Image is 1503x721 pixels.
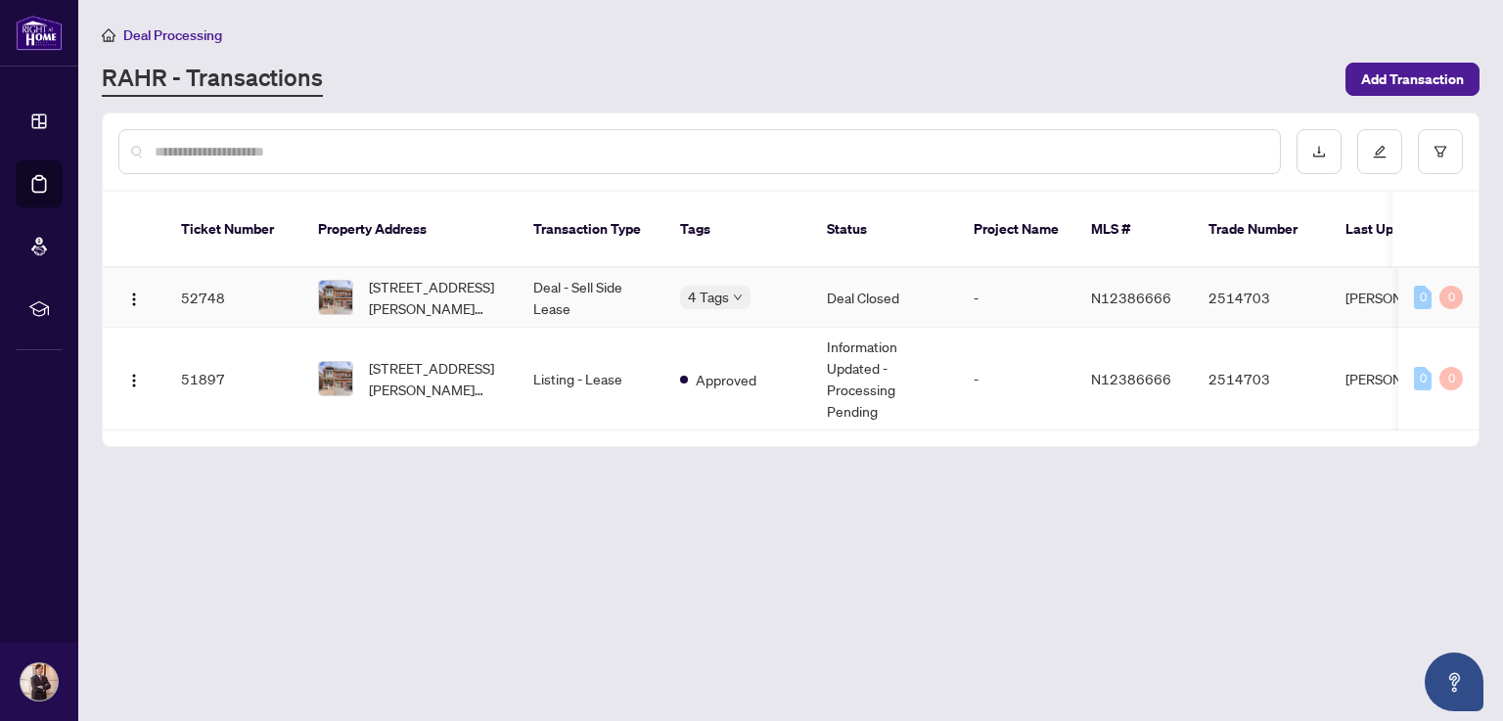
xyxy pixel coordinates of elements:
th: Last Updated By [1330,192,1477,268]
img: logo [16,15,63,51]
th: Trade Number [1193,192,1330,268]
td: 2514703 [1193,268,1330,328]
div: 0 [1439,367,1463,390]
th: Transaction Type [518,192,664,268]
span: Approved [696,369,756,390]
th: Tags [664,192,811,268]
span: 4 Tags [688,286,729,308]
a: RAHR - Transactions [102,62,323,97]
button: download [1297,129,1342,174]
div: 0 [1439,286,1463,309]
span: edit [1373,145,1387,158]
button: Open asap [1425,653,1483,711]
td: Listing - Lease [518,328,664,430]
td: [PERSON_NAME] [1330,328,1477,430]
img: thumbnail-img [319,362,352,395]
button: Logo [118,282,150,313]
span: N12386666 [1091,370,1171,387]
th: Property Address [302,192,518,268]
td: 52748 [165,268,302,328]
span: download [1312,145,1326,158]
th: Project Name [958,192,1075,268]
td: - [958,268,1075,328]
button: edit [1357,129,1402,174]
span: home [102,28,115,42]
img: Logo [126,373,142,388]
button: filter [1418,129,1463,174]
div: 0 [1414,367,1432,390]
td: [PERSON_NAME] [1330,268,1477,328]
div: 0 [1414,286,1432,309]
th: Ticket Number [165,192,302,268]
span: [STREET_ADDRESS][PERSON_NAME][PERSON_NAME] [369,276,502,319]
span: [STREET_ADDRESS][PERSON_NAME][PERSON_NAME] [369,357,502,400]
td: Deal - Sell Side Lease [518,268,664,328]
span: N12386666 [1091,289,1171,306]
button: Logo [118,363,150,394]
td: Information Updated - Processing Pending [811,328,958,430]
img: Logo [126,292,142,307]
img: Profile Icon [21,663,58,700]
span: Deal Processing [123,26,222,44]
th: MLS # [1075,192,1193,268]
button: Add Transaction [1345,63,1480,96]
th: Status [811,192,958,268]
td: - [958,328,1075,430]
span: Add Transaction [1361,64,1464,95]
td: 51897 [165,328,302,430]
td: 2514703 [1193,328,1330,430]
span: down [733,293,743,302]
span: filter [1434,145,1447,158]
img: thumbnail-img [319,281,352,314]
td: Deal Closed [811,268,958,328]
